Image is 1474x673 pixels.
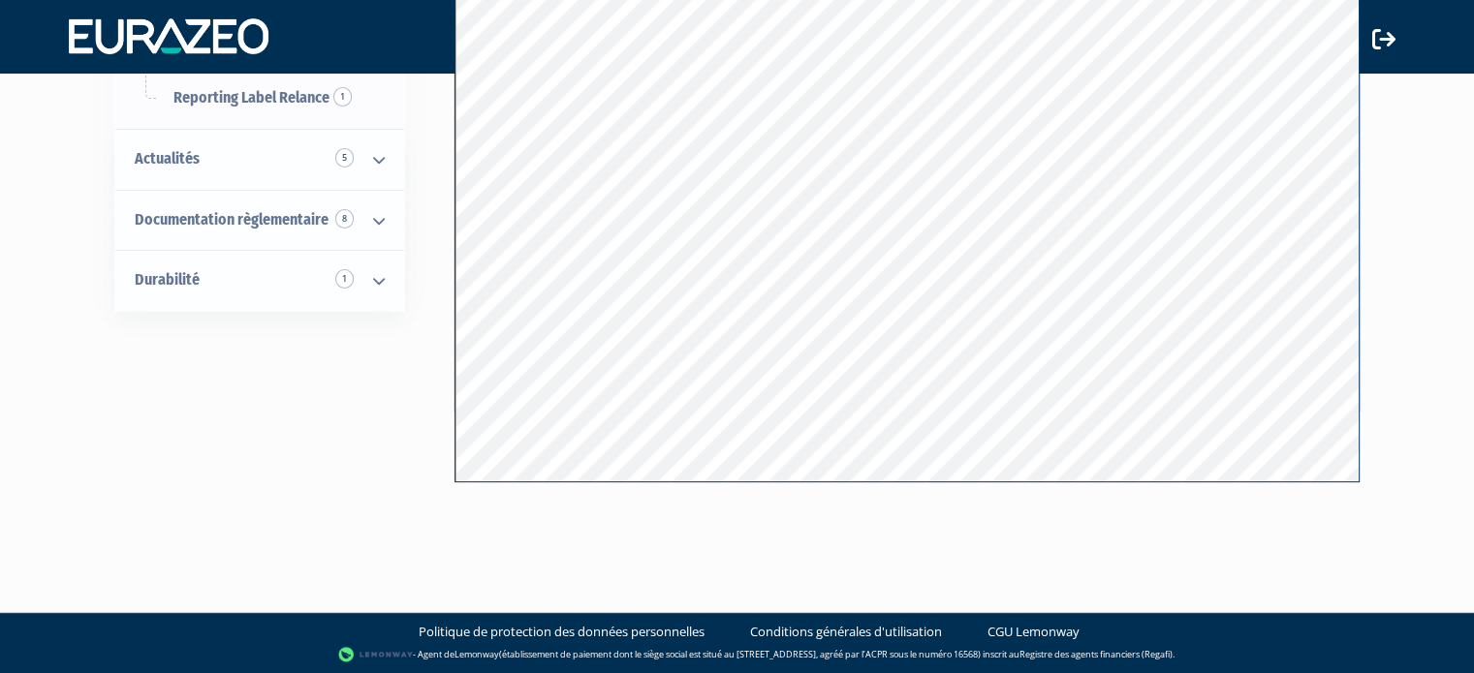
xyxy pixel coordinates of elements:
[333,87,352,107] span: 1
[19,645,1455,664] div: - Agent de (établissement de paiement dont le siège social est situé au [STREET_ADDRESS], agréé p...
[455,648,499,660] a: Lemonway
[135,149,200,168] span: Actualités
[135,270,200,289] span: Durabilité
[338,645,413,664] img: logo-lemonway.png
[115,129,404,190] a: Actualités 5
[115,190,404,251] a: Documentation règlementaire 8
[335,209,354,229] span: 8
[173,88,329,107] span: Reporting Label Relance
[750,623,942,641] a: Conditions générales d'utilisation
[69,18,268,53] img: 1732889491-logotype_eurazeo_blanc_rvb.png
[115,68,404,129] a: Reporting Label Relance1
[335,269,354,289] span: 1
[115,250,404,311] a: Durabilité 1
[988,623,1080,641] a: CGU Lemonway
[1019,648,1173,660] a: Registre des agents financiers (Regafi)
[335,148,354,168] span: 5
[419,623,705,641] a: Politique de protection des données personnelles
[135,210,329,229] span: Documentation règlementaire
